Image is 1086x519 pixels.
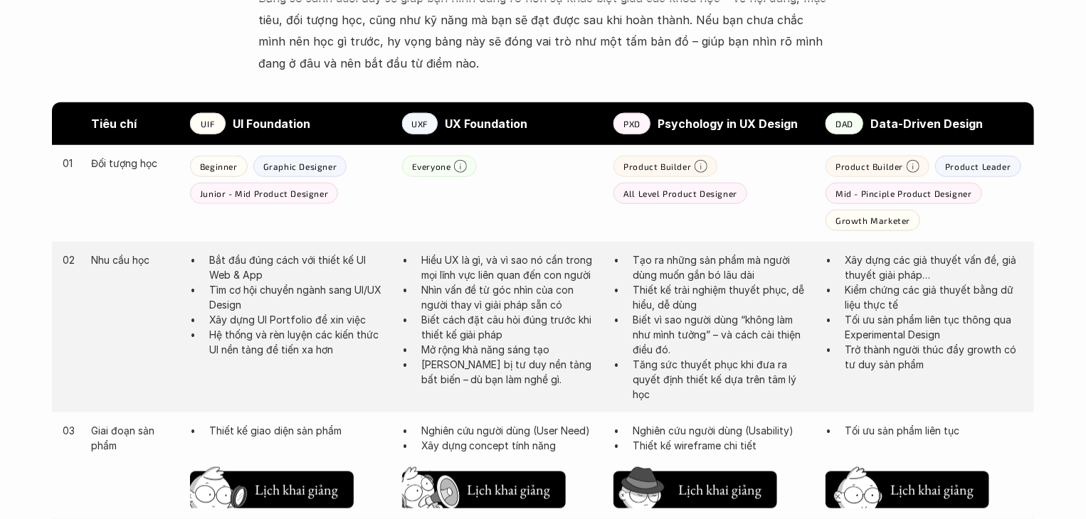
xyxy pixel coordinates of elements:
[945,161,1011,171] p: Product Leader
[200,188,328,198] p: Junior - Mid Product Designer
[633,282,811,312] p: Thiết kế trải nghiệm thuyết phục, dễ hiểu, dễ dùng
[421,423,600,438] p: Nghiên cứu người dùng (User Need)
[201,119,214,129] p: UIF
[200,161,238,171] p: Beginner
[826,471,989,508] button: Lịch khai giảng
[402,466,566,508] a: Lịch khai giảng
[870,117,983,131] strong: Data-Driven Design
[254,477,319,497] h5: Chờ hơi lâu
[209,282,388,312] p: Tìm cơ hội chuyển ngành sang UI/UX Design
[613,466,777,508] a: Lịch khai giảng
[233,117,310,131] strong: UI Foundation
[678,480,763,500] h5: Lịch khai giảng
[633,357,811,402] p: Tăng sức thuyết phục khi đưa ra quyết định thiết kế dựa trên tâm lý học
[91,252,176,267] p: Nhu cầu học
[190,466,354,508] a: Lịch khai giảng
[263,161,337,171] p: Graphic Designer
[845,252,1023,282] p: Xây dựng các giả thuyết vấn đề, giả thuyết giải pháp…
[402,471,566,508] button: Lịch khai giảng
[91,156,176,171] p: Đối tượng học
[658,117,798,131] strong: Psychology in UX Design
[63,156,77,171] p: 01
[209,312,388,327] p: Xây dựng UI Portfolio để xin việc
[678,477,742,497] h5: Chờ hơi lâu
[845,312,1023,342] p: Tối ưu sản phẩm liên tục thông qua Experimental Design
[835,188,972,198] p: Mid - Pinciple Product Designer
[421,357,600,387] p: [PERSON_NAME] bị tư duy nền tảng bất biến – dù bạn làm nghề gì.
[209,252,388,282] p: Bắt đầu đúng cách với thiết kế UI Web & App
[412,161,451,171] p: Everyone
[633,252,811,282] p: Tạo ra những sản phẩm mà người dùng muốn gắn bó lâu dài
[190,471,354,508] button: Lịch khai giảng
[835,161,903,171] p: Product Builder
[254,480,339,500] h5: Lịch khai giảng
[91,423,176,453] p: Giai đoạn sản phẩm
[209,423,388,438] p: Thiết kế giao diện sản phẩm
[623,161,691,171] p: Product Builder
[845,282,1023,312] p: Kiểm chứng các giả thuyết bằng dữ liệu thực tế
[445,117,528,131] strong: UX Foundation
[421,282,600,312] p: Nhìn vấn đề từ góc nhìn của con người thay vì giải pháp sẵn có
[91,117,137,131] strong: Tiêu chí
[835,215,910,225] p: Growth Marketer
[890,477,954,497] h5: Chờ hơi lâu
[411,119,428,129] p: UXF
[421,312,600,342] p: Biết cách đặt câu hỏi đúng trước khi thiết kế giải pháp
[613,471,777,508] button: Lịch khai giảng
[890,480,975,500] h5: Lịch khai giảng
[623,188,737,198] p: All Level Product Designer
[826,466,989,508] a: Lịch khai giảng
[845,423,1023,438] p: Tối ưu sản phẩm liên tục
[63,252,77,267] p: 02
[633,423,811,438] p: Nghiên cứu người dùng (Usability)
[63,423,77,438] p: 03
[421,438,600,453] p: Xây dựng concept tính năng
[633,438,811,453] p: Thiết kế wireframe chi tiết
[623,119,640,129] p: PXD
[466,477,531,497] h5: Chờ hơi lâu
[421,342,600,357] p: Mở rộng khả năng sáng tạo
[209,327,388,357] p: Hệ thống và rèn luyện các kiến thức UI nền tảng để tiến xa hơn
[466,480,552,500] h5: Lịch khai giảng
[845,342,1023,372] p: Trở thành người thúc đẩy growth có tư duy sản phẩm
[835,119,853,129] p: DAD
[633,312,811,357] p: Biết vì sao người dùng “không làm như mình tưởng” – và cách cải thiện điều đó.
[421,252,600,282] p: Hiểu UX là gì, và vì sao nó cần trong mọi lĩnh vực liên quan đến con người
